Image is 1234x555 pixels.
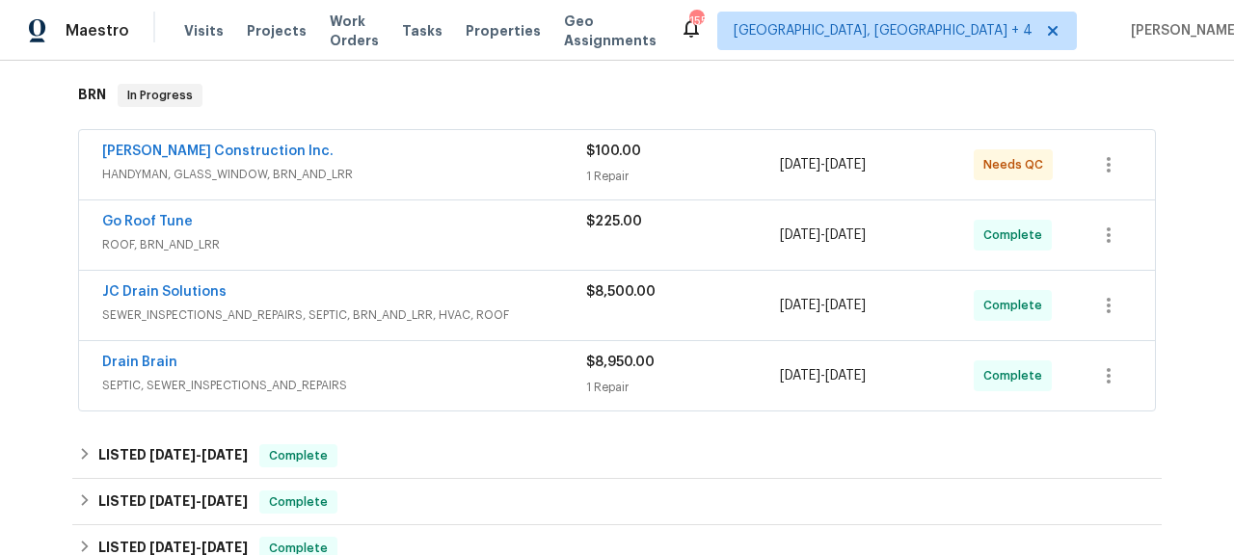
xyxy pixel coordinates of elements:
[780,225,866,245] span: -
[689,12,703,31] div: 155
[201,494,248,508] span: [DATE]
[780,228,820,242] span: [DATE]
[102,235,586,254] span: ROOF, BRN_AND_LRR
[825,299,866,312] span: [DATE]
[564,12,657,50] span: Geo Assignments
[78,84,106,107] h6: BRN
[466,21,541,40] span: Properties
[102,356,177,369] a: Drain Brain
[184,21,224,40] span: Visits
[780,158,820,172] span: [DATE]
[247,21,307,40] span: Projects
[825,158,866,172] span: [DATE]
[98,490,248,514] h6: LISTED
[102,305,586,325] span: SEWER_INSPECTIONS_AND_REPAIRS, SEPTIC, BRN_AND_LRR, HVAC, ROOF
[825,369,866,383] span: [DATE]
[780,296,866,315] span: -
[201,448,248,462] span: [DATE]
[72,65,1162,126] div: BRN In Progress
[72,433,1162,479] div: LISTED [DATE]-[DATE]Complete
[983,296,1050,315] span: Complete
[102,145,334,158] a: [PERSON_NAME] Construction Inc.
[149,541,196,554] span: [DATE]
[149,541,248,554] span: -
[780,155,866,174] span: -
[402,24,443,38] span: Tasks
[586,215,642,228] span: $225.00
[586,285,656,299] span: $8,500.00
[825,228,866,242] span: [DATE]
[72,479,1162,525] div: LISTED [DATE]-[DATE]Complete
[586,167,780,186] div: 1 Repair
[149,494,196,508] span: [DATE]
[780,366,866,385] span: -
[102,215,193,228] a: Go Roof Tune
[102,165,586,184] span: HANDYMAN, GLASS_WINDOW, BRN_AND_LRR
[586,378,780,397] div: 1 Repair
[120,86,201,105] span: In Progress
[983,155,1051,174] span: Needs QC
[149,448,248,462] span: -
[149,448,196,462] span: [DATE]
[586,356,655,369] span: $8,950.00
[261,492,335,512] span: Complete
[102,285,227,299] a: JC Drain Solutions
[983,225,1050,245] span: Complete
[330,12,379,50] span: Work Orders
[98,444,248,467] h6: LISTED
[102,376,586,395] span: SEPTIC, SEWER_INSPECTIONS_AND_REPAIRS
[149,494,248,508] span: -
[261,446,335,465] span: Complete
[201,541,248,554] span: [DATE]
[66,21,129,40] span: Maestro
[780,299,820,312] span: [DATE]
[780,369,820,383] span: [DATE]
[734,21,1033,40] span: [GEOGRAPHIC_DATA], [GEOGRAPHIC_DATA] + 4
[983,366,1050,385] span: Complete
[586,145,641,158] span: $100.00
